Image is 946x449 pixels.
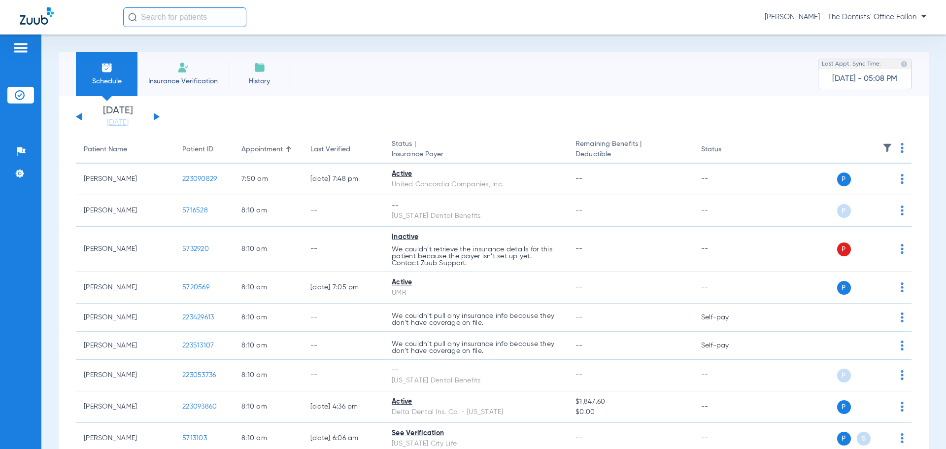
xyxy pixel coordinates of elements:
td: -- [693,272,760,304]
div: Patient ID [182,144,226,155]
img: Search Icon [128,13,137,22]
div: -- [392,365,560,376]
img: group-dot-blue.svg [901,143,904,153]
img: group-dot-blue.svg [901,206,904,215]
span: -- [575,435,583,442]
div: Appointment [241,144,295,155]
td: [DATE] 4:36 PM [303,391,384,423]
div: [US_STATE] Dental Benefits [392,211,560,221]
div: Inactive [392,232,560,242]
span: S [857,432,871,446]
span: -- [575,342,583,349]
p: We couldn’t retrieve the insurance details for this patient because the payer isn’t set up yet. C... [392,246,560,267]
td: [PERSON_NAME] [76,360,174,391]
td: [DATE] 7:48 PM [303,164,384,195]
span: 223053736 [182,372,216,379]
td: [PERSON_NAME] [76,304,174,332]
td: Self-pay [693,304,760,332]
img: filter.svg [882,143,892,153]
td: -- [693,164,760,195]
th: Remaining Benefits | [568,136,693,164]
div: See Verification [392,428,560,439]
span: -- [575,372,583,379]
span: P [837,242,851,256]
span: -- [575,314,583,321]
span: $1,847.60 [575,397,685,407]
div: Patient Name [84,144,167,155]
td: [PERSON_NAME] [76,332,174,360]
div: United Concordia Companies, Inc. [392,179,560,190]
span: 5732920 [182,245,209,252]
span: Insurance Verification [145,76,221,86]
p: We couldn’t pull any insurance info because they don’t have coverage on file. [392,341,560,354]
td: 8:10 AM [234,195,303,227]
td: -- [693,391,760,423]
td: -- [693,227,760,272]
th: Status | [384,136,568,164]
td: 8:10 AM [234,304,303,332]
p: We couldn’t pull any insurance info because they don’t have coverage on file. [392,312,560,326]
span: -- [575,207,583,214]
span: 5713103 [182,435,207,442]
span: -- [575,175,583,182]
img: Schedule [101,62,113,73]
span: $0.00 [575,407,685,417]
td: [DATE] 7:05 PM [303,272,384,304]
img: group-dot-blue.svg [901,370,904,380]
span: P [837,173,851,186]
td: 8:10 AM [234,391,303,423]
td: -- [303,195,384,227]
span: P [837,281,851,295]
span: 5720569 [182,284,209,291]
span: Schedule [83,76,130,86]
div: Active [392,277,560,288]
div: Active [392,169,560,179]
img: hamburger-icon [13,42,29,54]
div: Patient ID [182,144,213,155]
td: [PERSON_NAME] [76,391,174,423]
div: [US_STATE] Dental Benefits [392,376,560,386]
span: 5716528 [182,207,208,214]
span: Last Appt. Sync Time: [822,59,881,69]
span: P [837,400,851,414]
img: group-dot-blue.svg [901,341,904,350]
iframe: Chat Widget [897,402,946,449]
span: Deductible [575,149,685,160]
td: -- [693,195,760,227]
img: last sync help info [901,61,908,68]
td: Self-pay [693,332,760,360]
img: group-dot-blue.svg [901,244,904,254]
span: 223090829 [182,175,217,182]
td: -- [303,360,384,391]
td: 8:10 AM [234,227,303,272]
img: Manual Insurance Verification [177,62,189,73]
span: History [236,76,283,86]
span: [DATE] - 05:08 PM [832,74,897,84]
td: 8:10 AM [234,332,303,360]
td: -- [303,304,384,332]
div: Active [392,397,560,407]
div: [US_STATE] City Life [392,439,560,449]
td: 8:10 AM [234,360,303,391]
a: [DATE] [88,118,147,128]
span: -- [575,245,583,252]
input: Search for patients [123,7,246,27]
td: [PERSON_NAME] [76,272,174,304]
img: group-dot-blue.svg [901,174,904,184]
div: Last Verified [310,144,376,155]
span: P [837,204,851,218]
span: 223429613 [182,314,214,321]
td: 8:10 AM [234,272,303,304]
td: -- [303,227,384,272]
img: Zuub Logo [20,7,54,25]
td: -- [303,332,384,360]
div: Patient Name [84,144,127,155]
span: 223513107 [182,342,214,349]
div: UMR [392,288,560,298]
div: Last Verified [310,144,350,155]
img: History [254,62,266,73]
div: Delta Dental Ins. Co. - [US_STATE] [392,407,560,417]
td: -- [693,360,760,391]
li: [DATE] [88,106,147,128]
td: [PERSON_NAME] [76,195,174,227]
